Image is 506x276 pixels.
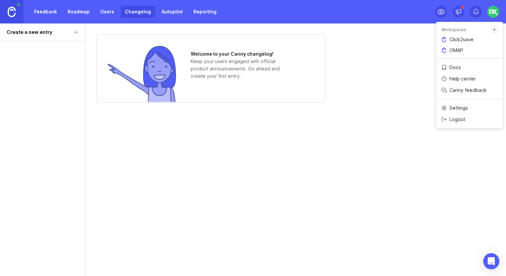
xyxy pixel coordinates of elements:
img: Canny Home [8,7,16,17]
p: Click2save [449,36,474,43]
a: Roadmap [64,6,94,18]
p: Keep your users engaged with official product announcements. Go ahead and create your first entry. [191,58,291,80]
p: Docs [449,64,461,71]
p: Canny feedback [449,87,487,94]
p: Settings [449,105,468,111]
p: Help center [449,75,476,82]
a: Canny feedback [436,85,503,96]
a: Settings [436,103,503,113]
a: Changelog [121,6,155,18]
a: Help center [436,73,503,84]
a: Click2save [436,34,503,45]
div: Create a new entry [7,29,52,36]
a: Reporting [189,6,221,18]
h1: Welcome to your Canny changelog! [191,50,291,58]
a: Users [96,6,118,18]
p: Workspaces [441,27,466,33]
a: OMAP [436,45,503,56]
p: OMAP [449,47,463,54]
img: no entries [107,45,177,102]
a: Create a new workspace [491,26,498,33]
a: Feedback [30,6,61,18]
p: Logout [449,116,465,123]
div: Open Intercom Messenger [483,253,499,269]
a: Autopilot [158,6,187,18]
img: Harshil Shah [487,6,499,18]
a: Docs [436,62,503,73]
